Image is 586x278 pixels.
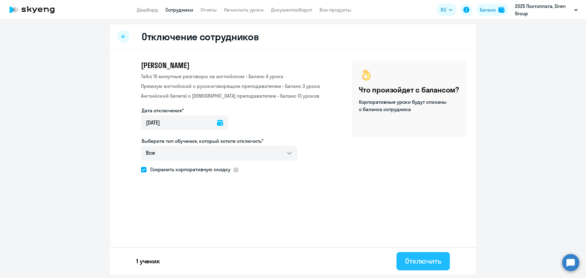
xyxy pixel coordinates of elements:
label: Дата отключения* [142,107,184,114]
p: Корпоративные уроки будут списаны с баланса сотрудника [359,98,447,113]
span: RU [441,6,446,13]
a: Сотрудники [165,7,193,13]
button: RU [436,4,457,16]
p: Talks 15 минутные разговоры на английском • Баланс 4 урока [141,73,320,80]
img: balance [498,7,505,13]
div: Баланс [480,6,496,13]
span: Сохранить корпоративную скидку [146,166,230,173]
h4: Что произойдет с балансом? [359,85,459,95]
p: Английский General с [DEMOGRAPHIC_DATA] преподавателем • Баланс 13 уроков [141,92,320,99]
p: 2025 Постоплата, Siren Group [515,2,572,17]
div: Отключить [405,256,441,266]
p: Премиум английский с русскоговорящим преподавателем • Баланс 3 урока [141,82,320,90]
img: ok [359,68,374,82]
input: дд.мм.гггг [141,115,228,130]
a: Отчеты [201,7,217,13]
a: Начислить уроки [224,7,264,13]
h2: Отключение сотрудников [142,31,259,43]
button: Балансbalance [476,4,508,16]
a: Дашборд [137,7,158,13]
button: 2025 Постоплата, Siren Group [512,2,581,17]
p: 1 ученик [136,257,160,265]
button: Отключить [396,252,450,270]
a: Документооборот [271,7,312,13]
label: Выберите тип обучения, который хотите отключить* [142,137,263,145]
span: [PERSON_NAME] [141,60,189,70]
a: Все продукты [320,7,351,13]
